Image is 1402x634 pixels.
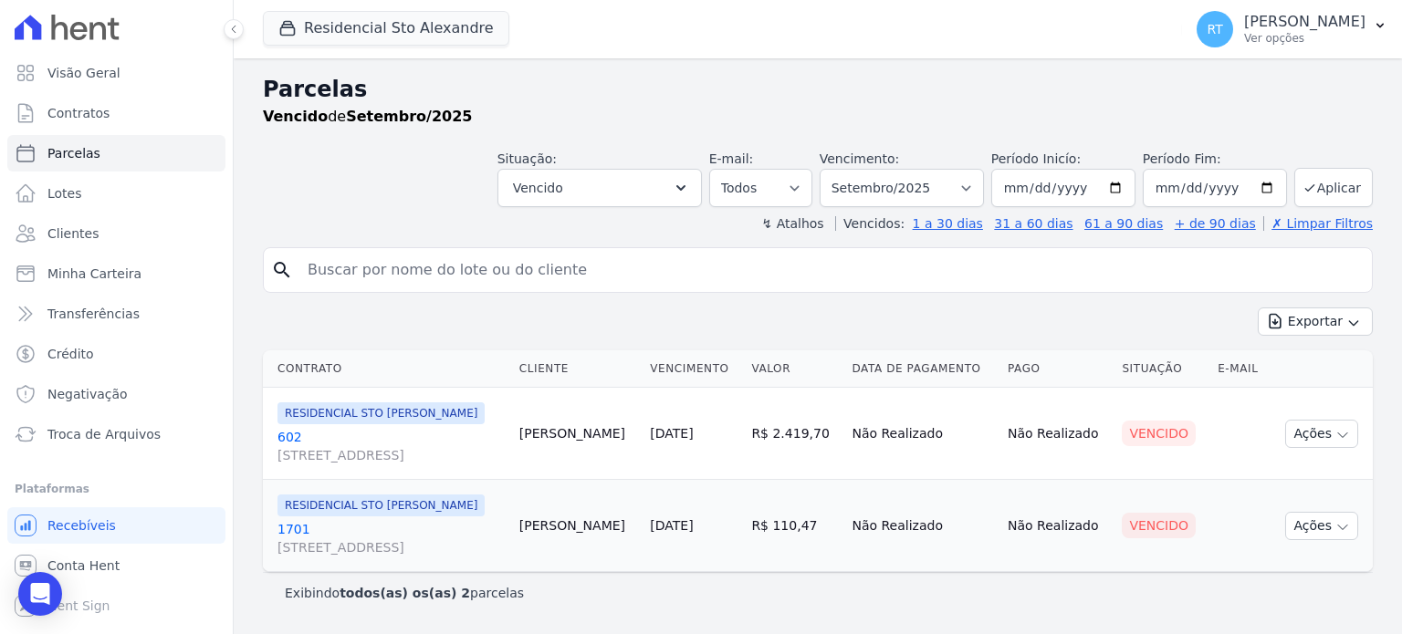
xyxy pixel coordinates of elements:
a: [DATE] [650,518,693,533]
a: Negativação [7,376,225,412]
span: RESIDENCIAL STO [PERSON_NAME] [277,494,485,516]
span: Recebíveis [47,516,116,535]
th: E-mail [1210,350,1270,388]
a: Clientes [7,215,225,252]
label: E-mail: [709,151,754,166]
label: Vencimento: [820,151,899,166]
th: Data de Pagamento [844,350,1000,388]
a: ✗ Limpar Filtros [1263,216,1373,231]
label: Período Inicío: [991,151,1081,166]
button: Ações [1285,512,1358,540]
label: Período Fim: [1143,150,1287,169]
span: Crédito [47,345,94,363]
a: Transferências [7,296,225,332]
th: Contrato [263,350,512,388]
a: 31 a 60 dias [994,216,1072,231]
span: Minha Carteira [47,265,141,283]
th: Vencimento [643,350,744,388]
span: Clientes [47,224,99,243]
span: [STREET_ADDRESS] [277,538,505,556]
a: Parcelas [7,135,225,171]
button: RT [PERSON_NAME] Ver opções [1182,4,1402,55]
span: RESIDENCIAL STO [PERSON_NAME] [277,402,485,424]
td: R$ 2.419,70 [744,388,844,480]
th: Valor [744,350,844,388]
div: Vencido [1122,513,1196,538]
a: Conta Hent [7,547,225,584]
button: Aplicar [1294,168,1373,207]
td: R$ 110,47 [744,480,844,572]
td: Não Realizado [844,388,1000,480]
a: + de 90 dias [1175,216,1256,231]
span: [STREET_ADDRESS] [277,446,505,464]
a: 1 a 30 dias [913,216,983,231]
a: 602[STREET_ADDRESS] [277,428,505,464]
span: Negativação [47,385,128,403]
td: Não Realizado [844,480,1000,572]
button: Ações [1285,420,1358,448]
b: todos(as) os(as) 2 [340,586,470,600]
label: ↯ Atalhos [761,216,823,231]
a: Crédito [7,336,225,372]
div: Plataformas [15,478,218,500]
p: [PERSON_NAME] [1244,13,1365,31]
td: [PERSON_NAME] [512,388,643,480]
span: Vencido [513,177,563,199]
span: RT [1207,23,1222,36]
a: [DATE] [650,426,693,441]
a: 1701[STREET_ADDRESS] [277,520,505,556]
span: Visão Geral [47,64,120,82]
a: Recebíveis [7,507,225,544]
input: Buscar por nome do lote ou do cliente [297,252,1365,288]
span: Lotes [47,184,82,203]
a: Troca de Arquivos [7,416,225,452]
span: Parcelas [47,144,100,162]
p: Ver opções [1244,31,1365,46]
a: Contratos [7,95,225,131]
p: de [263,106,472,128]
i: search [271,259,293,281]
div: Open Intercom Messenger [18,572,62,616]
a: Lotes [7,175,225,212]
td: Não Realizado [1000,480,1114,572]
label: Situação: [497,151,557,166]
a: 61 a 90 dias [1084,216,1163,231]
th: Pago [1000,350,1114,388]
span: Contratos [47,104,110,122]
th: Situação [1114,350,1210,388]
div: Vencido [1122,421,1196,446]
span: Troca de Arquivos [47,425,161,443]
strong: Vencido [263,108,328,125]
span: Transferências [47,305,140,323]
a: Minha Carteira [7,255,225,292]
td: [PERSON_NAME] [512,480,643,572]
button: Residencial Sto Alexandre [263,11,509,46]
label: Vencidos: [835,216,905,231]
a: Visão Geral [7,55,225,91]
td: Não Realizado [1000,388,1114,480]
th: Cliente [512,350,643,388]
h2: Parcelas [263,73,1373,106]
button: Vencido [497,169,702,207]
strong: Setembro/2025 [346,108,472,125]
span: Conta Hent [47,556,120,575]
button: Exportar [1258,307,1373,336]
p: Exibindo parcelas [285,584,524,602]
